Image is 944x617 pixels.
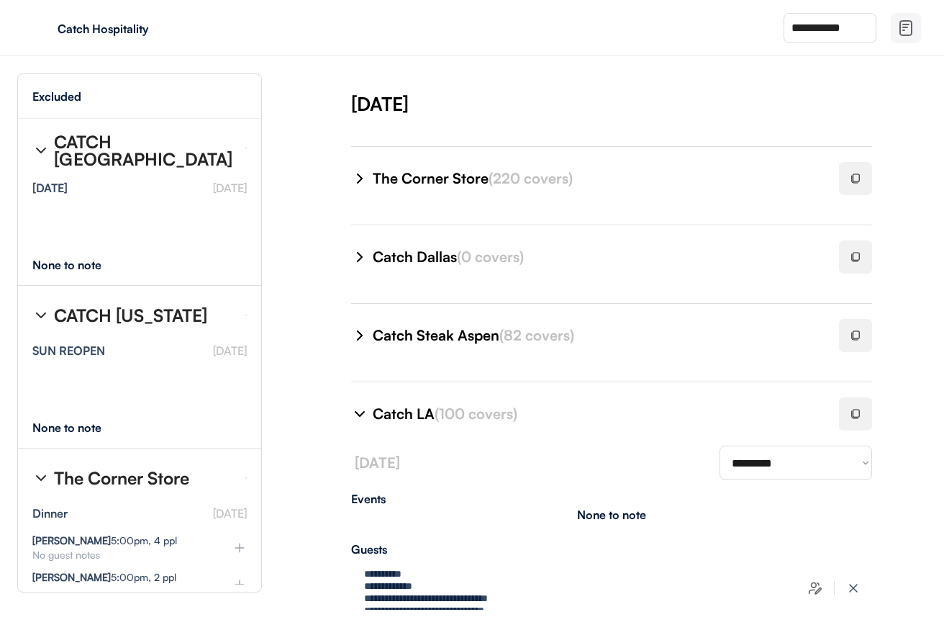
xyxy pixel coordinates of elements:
[32,508,68,519] div: Dinner
[435,405,517,423] font: (100 covers)
[213,181,247,195] font: [DATE]
[213,506,247,521] font: [DATE]
[32,571,111,583] strong: [PERSON_NAME]
[846,581,861,595] img: x-close%20%283%29.svg
[897,19,914,37] img: file-02.svg
[373,247,822,267] div: Catch Dallas
[351,91,944,117] div: [DATE]
[32,469,50,487] img: chevron-right%20%281%29.svg
[58,23,239,35] div: Catch Hospitality
[351,544,872,555] div: Guests
[351,327,368,344] img: chevron-right%20%281%29.svg
[808,581,822,595] img: users-edit.svg
[213,343,247,358] font: [DATE]
[351,405,368,423] img: chevron-right%20%281%29.svg
[32,142,50,159] img: chevron-right%20%281%29.svg
[499,326,574,344] font: (82 covers)
[351,493,872,505] div: Events
[232,541,247,555] img: plus%20%281%29.svg
[32,307,50,324] img: chevron-right%20%281%29.svg
[32,536,177,546] div: 5:00pm, 4 ppl
[32,422,128,433] div: None to note
[32,345,105,356] div: SUN REOPEN
[232,577,247,592] img: plus%20%281%29.svg
[351,170,368,187] img: chevron-right%20%281%29.svg
[32,91,81,102] div: Excluded
[32,534,111,546] strong: [PERSON_NAME]
[355,454,400,472] font: [DATE]
[351,248,368,266] img: chevron-right%20%281%29.svg
[54,307,207,324] div: CATCH [US_STATE]
[32,550,209,560] div: No guest notes
[373,168,822,189] div: The Corner Store
[54,469,189,487] div: The Corner Store
[29,17,52,40] img: yH5BAEAAAAALAAAAAABAAEAAAIBRAA7
[373,325,822,346] div: Catch Steak Aspen
[54,133,234,168] div: CATCH [GEOGRAPHIC_DATA]
[32,182,68,194] div: [DATE]
[32,259,128,271] div: None to note
[32,572,176,582] div: 5:00pm, 2 ppl
[373,404,822,424] div: Catch LA
[577,509,646,521] div: None to note
[457,248,524,266] font: (0 covers)
[489,169,573,187] font: (220 covers)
